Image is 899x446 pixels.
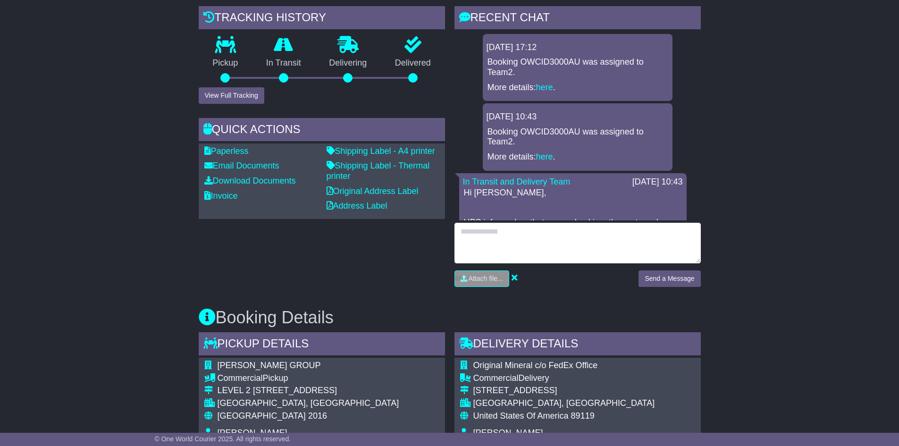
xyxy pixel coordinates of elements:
a: Shipping Label - A4 printer [327,146,435,156]
a: Shipping Label - Thermal printer [327,161,430,181]
span: Original Mineral c/o FedEx Office [473,361,598,370]
div: LEVEL 2 [STREET_ADDRESS] [218,386,431,396]
div: Tracking history [199,6,445,32]
a: Invoice [204,191,238,201]
span: [PERSON_NAME] [473,428,543,438]
div: [STREET_ADDRESS] [473,386,687,396]
a: here [536,83,553,92]
h3: Booking Details [199,308,701,327]
div: [DATE] 10:43 [632,177,683,187]
p: Booking OWCID3000AU was assigned to Team2. [487,57,668,77]
div: [DATE] 17:12 [487,42,669,53]
a: here [536,152,553,161]
div: Pickup [218,373,431,384]
a: In Transit and Delivery Team [463,177,571,186]
div: Quick Actions [199,118,445,143]
p: More details: . [487,83,668,93]
span: [PERSON_NAME] [218,428,287,438]
button: View Full Tracking [199,87,264,104]
span: [PERSON_NAME] GROUP [218,361,321,370]
div: [GEOGRAPHIC_DATA], [GEOGRAPHIC_DATA] [473,398,687,409]
p: Booking OWCID3000AU was assigned to Team2. [487,127,668,147]
span: Commercial [218,373,263,383]
div: [DATE] 10:43 [487,112,669,122]
span: 89119 [571,411,595,421]
a: Original Address Label [327,186,419,196]
span: United States Of America [473,411,569,421]
div: [GEOGRAPHIC_DATA], [GEOGRAPHIC_DATA] [218,398,431,409]
div: Delivery Details [454,332,701,358]
p: Pickup [199,58,252,68]
span: [GEOGRAPHIC_DATA] [218,411,306,421]
p: Delivered [381,58,445,68]
p: Delivering [315,58,381,68]
p: More details: . [487,152,668,162]
span: 2016 [308,411,327,421]
button: Send a Message [639,270,700,287]
span: © One World Courier 2025. All rights reserved. [155,435,291,443]
span: Commercial [473,373,519,383]
p: Hi [PERSON_NAME], [464,188,682,198]
div: Delivery [473,373,687,384]
a: Download Documents [204,176,296,185]
a: Paperless [204,146,249,156]
div: RECENT CHAT [454,6,701,32]
a: Email Documents [204,161,279,170]
a: Address Label [327,201,387,210]
div: Pickup Details [199,332,445,358]
p: UPS informed us that, upon checking, the system shows 10 out of 12 packages were delivered to the... [464,218,682,248]
p: In Transit [252,58,315,68]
